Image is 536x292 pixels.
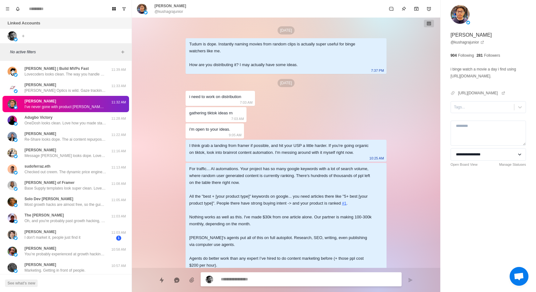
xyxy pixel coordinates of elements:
[410,3,423,15] button: Archive
[14,122,18,126] img: picture
[111,214,127,219] p: 11:03 AM
[278,26,295,34] p: [DATE]
[155,274,168,286] button: Quick replies
[484,53,500,58] p: Followers
[189,110,233,117] div: gathering tiktok ideas rn
[111,247,127,252] p: 10:58 AM
[369,155,384,162] p: 10:25 AM
[24,88,106,93] p: [PERSON_NAME] Optics is wild. Gaze tracking for web3 auth is next level stuff. Respect. How are y...
[466,21,470,24] img: picture
[24,251,106,257] p: You’re probably experienced at growth hacking, but I’ll share this gem with you as well, maybe th...
[14,220,18,223] img: picture
[24,66,89,71] p: [PERSON_NAME] | Build MVPs Fast
[476,53,483,58] p: 281
[14,171,18,175] img: picture
[24,185,106,191] p: Base Supply templates look super clean. Love how you kept everything mobile ready and easy for de...
[14,38,18,41] img: picture
[24,268,85,273] p: Marketing. Getting in front of people.
[24,131,56,137] p: [PERSON_NAME]
[451,162,478,167] a: Open Board View
[14,89,18,93] img: picture
[231,115,244,122] p: 7:03 AM
[8,148,17,158] img: picture
[14,236,18,240] img: picture
[119,4,129,14] button: Show unread conversations
[510,267,528,286] a: Open chat
[385,3,398,15] button: Mark as unread
[111,197,127,203] p: 11:05 AM
[189,165,373,283] div: For traffic... AI automations. Your project has so many google keywords with a lot of search volu...
[458,90,506,96] a: [URL][DOMAIN_NAME]
[111,263,127,269] p: 10:57 AM
[24,147,56,153] p: [PERSON_NAME]
[8,83,17,92] img: picture
[111,230,127,235] p: 11:03 AM
[451,53,457,58] p: 904
[109,4,119,14] button: Board View
[24,153,106,159] p: Message [PERSON_NAME] looks dope. Love how it nails those WhatsApp marketing use cases, especiall...
[451,5,469,24] img: picture
[8,20,40,26] p: Linked Accounts
[111,100,127,105] p: 11:32 AM
[404,274,417,286] button: Send message
[8,230,17,239] img: picture
[8,99,17,109] img: picture
[8,31,17,41] img: picture
[19,32,27,40] button: Add account
[24,104,106,110] p: I've never gone with product [PERSON_NAME]. It's months of mindless hustle to have a successful l...
[111,116,127,121] p: 11:28 AM
[186,274,198,286] button: Add media
[111,181,127,186] p: 11:08 AM
[24,196,73,202] p: Solo Dev [PERSON_NAME]
[24,98,56,104] p: [PERSON_NAME]
[458,53,474,58] p: Following
[14,138,18,142] img: picture
[154,3,186,9] p: [PERSON_NAME]
[206,276,213,283] img: picture
[5,279,38,287] button: See what's new
[8,213,17,223] img: picture
[14,73,18,77] img: picture
[24,262,56,268] p: [PERSON_NAME]
[499,162,526,167] a: Manage Statuses
[24,164,51,169] p: sudoferraz.eth
[24,235,80,240] p: I don't market it, people just find it
[10,49,119,55] p: No active filters
[14,154,18,158] img: picture
[8,263,17,272] img: picture
[24,82,56,88] p: [PERSON_NAME]
[24,202,106,207] p: Most growth hacks are almost free, so the guide might be useful.
[8,181,17,190] img: picture
[189,41,373,68] div: Tudum is dope. Instantly naming movies from random clips is actually super useful for binge watch...
[189,93,241,100] div: i need to work on distribution
[451,66,526,80] p: i binge watch a movie a day i find using [URL][DOMAIN_NAME].
[240,99,252,106] p: 7:03 AM
[14,203,18,207] img: picture
[8,247,17,256] img: picture
[119,48,127,56] button: Add filters
[24,120,106,126] p: OneDosh looks clean. Love how you made stablecoin payments feel super simple for freelancers and ...
[229,132,241,138] p: 9:05 AM
[189,126,230,133] div: i'm open to your ideas.
[137,4,147,14] img: picture
[8,164,17,174] img: picture
[24,71,106,77] p: Lovecoders looks clean. The way you handle updates and support after launch is actually rare. Nic...
[451,39,484,45] a: @kushagrajunior
[171,274,183,286] button: Reply with AI
[24,137,106,142] p: Re-Share looks dope. The ai content repurposing feature could save so much time for creators. How...
[24,169,106,175] p: Checked out creem. The dynamic price engine and instant setup for global payments is actually sup...
[24,218,106,224] p: Oh, and you're probably past growth hacking, but a lot of this can be scaled way the fck up as we...
[398,3,410,15] button: Pin
[423,3,435,15] button: Add reminder
[8,67,17,76] img: picture
[3,4,13,14] button: Menu
[111,165,127,170] p: 11:13 AM
[24,115,52,120] p: Adugbo Victory
[154,9,183,14] p: @kushagrajunior
[24,180,74,185] p: [PERSON_NAME] of Framer
[8,197,17,206] img: picture
[342,201,346,206] a: #1
[8,132,17,141] img: picture
[144,11,148,14] img: picture
[111,67,127,72] p: 11:39 AM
